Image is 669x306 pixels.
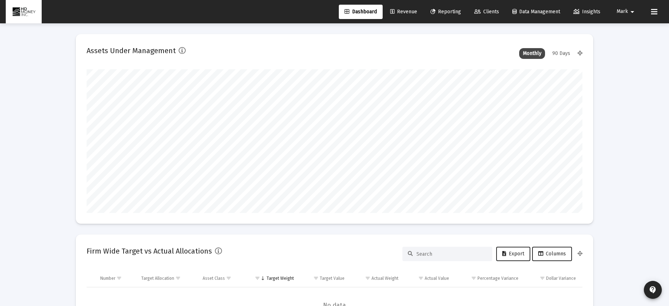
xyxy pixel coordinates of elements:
span: Dashboard [345,9,377,15]
span: Mark [617,9,628,15]
h2: Assets Under Management [87,45,176,56]
span: Data Management [512,9,560,15]
td: Column Asset Class [198,270,245,287]
img: Dashboard [11,5,36,19]
span: Show filter options for column 'Actual Value' [418,275,424,281]
span: Export [502,251,524,257]
div: Percentage Variance [477,275,518,281]
td: Column Number [95,270,136,287]
mat-icon: contact_support [649,286,657,294]
span: Columns [538,251,566,257]
span: Show filter options for column 'Target Allocation' [175,275,181,281]
span: Insights [573,9,600,15]
span: Show filter options for column 'Number' [116,275,122,281]
td: Column Actual Weight [350,270,403,287]
div: Number [100,275,115,281]
button: Columns [532,247,572,261]
td: Column Dollar Variance [523,270,582,287]
div: Target Value [320,275,345,281]
div: 90 Days [549,48,574,59]
span: Show filter options for column 'Actual Weight' [365,275,370,281]
span: Reporting [430,9,461,15]
div: Actual Value [425,275,449,281]
div: Monthly [519,48,545,59]
td: Column Target Weight [245,270,299,287]
span: Show filter options for column 'Dollar Variance' [540,275,545,281]
div: Target Allocation [141,275,174,281]
input: Search [416,251,487,257]
td: Column Actual Value [403,270,454,287]
a: Data Management [507,5,566,19]
a: Insights [568,5,606,19]
span: Show filter options for column 'Target Value' [313,275,319,281]
h2: Firm Wide Target vs Actual Allocations [87,245,212,257]
a: Dashboard [339,5,383,19]
div: Asset Class [203,275,225,281]
div: Target Weight [267,275,294,281]
td: Column Target Value [299,270,350,287]
mat-icon: arrow_drop_down [628,5,637,19]
button: Mark [608,4,645,19]
span: Show filter options for column 'Target Weight' [255,275,260,281]
td: Column Percentage Variance [454,270,523,287]
span: Show filter options for column 'Percentage Variance' [471,275,476,281]
a: Reporting [425,5,467,19]
div: Dollar Variance [546,275,576,281]
div: Actual Weight [372,275,398,281]
a: Revenue [384,5,423,19]
a: Clients [469,5,505,19]
td: Column Target Allocation [136,270,198,287]
button: Export [496,247,530,261]
span: Revenue [390,9,417,15]
span: Clients [474,9,499,15]
span: Show filter options for column 'Asset Class' [226,275,231,281]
